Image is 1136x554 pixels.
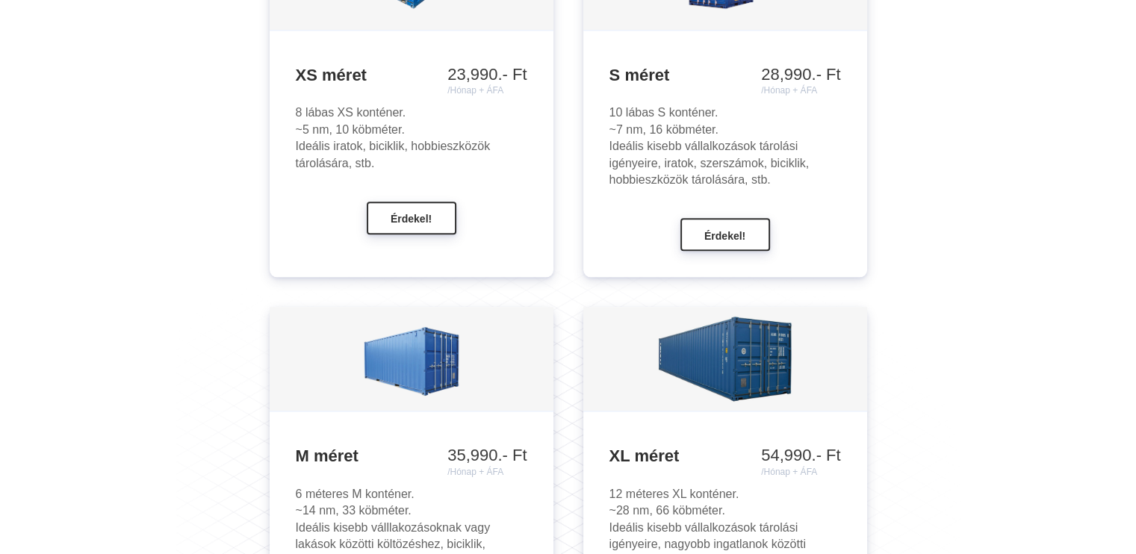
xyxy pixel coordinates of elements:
span: Érdekel! [391,213,432,225]
h3: XS méret [296,65,527,87]
div: 54,990.- Ft [761,446,840,477]
div: 8 lábas XS konténer. ~5 nm, 10 köbméter. Ideális iratok, biciklik, hobbieszközök tárolására, stb. [296,105,527,172]
button: Érdekel! [680,218,770,251]
a: Érdekel! [367,211,456,223]
img: 12.jpg [653,311,796,408]
div: 28,990.- Ft [761,65,840,96]
button: Érdekel! [367,202,456,234]
img: 6.jpg [363,311,460,408]
h3: S méret [609,65,841,87]
div: 35,990.- Ft [447,446,527,477]
div: 23,990.- Ft [447,65,527,96]
div: 10 lábas S konténer. ~7 nm, 16 köbméter. Ideális kisebb vállalkozások tárolási igényeire, iratok,... [609,105,841,188]
a: Érdekel! [680,228,770,240]
span: Érdekel! [704,229,745,241]
h3: XL méret [609,446,841,467]
h3: M méret [296,446,527,467]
